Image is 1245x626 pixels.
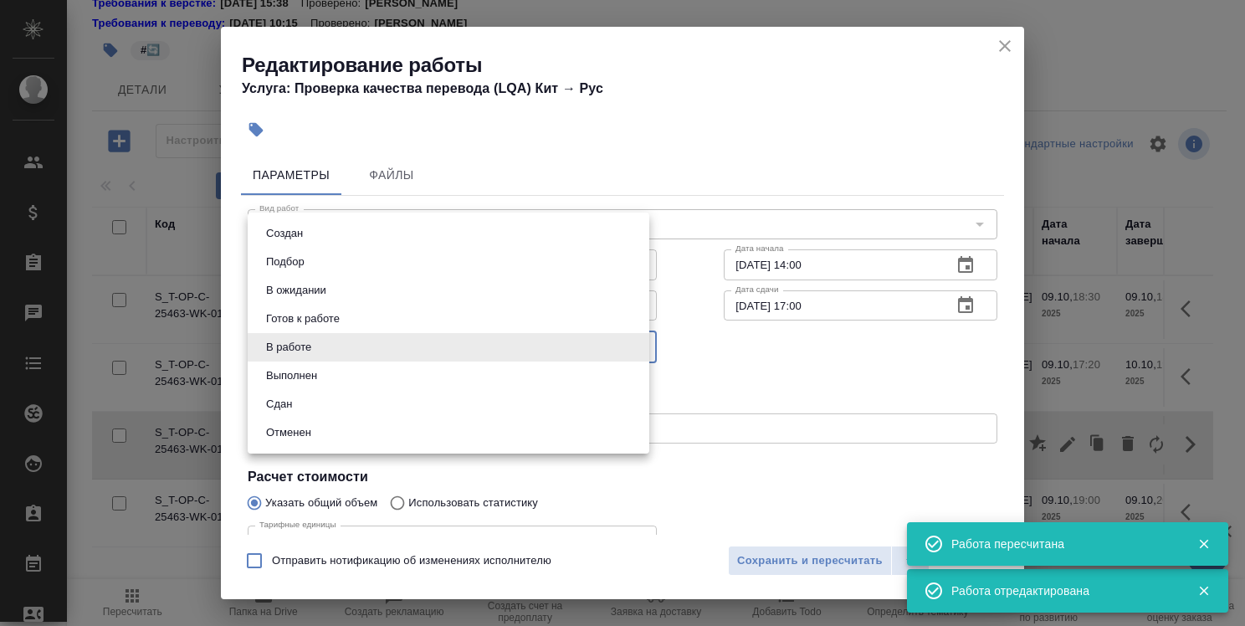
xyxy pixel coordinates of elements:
div: Работа отредактирована [951,582,1172,599]
button: Сдан [261,395,297,413]
button: Создан [261,224,308,243]
div: Работа пересчитана [951,536,1172,552]
button: Выполнен [261,367,322,385]
button: Готов к работе [261,310,345,328]
button: В ожидании [261,281,331,300]
button: Закрыть [1186,536,1221,552]
button: Подбор [261,253,310,271]
button: Отменен [261,423,316,442]
button: В работе [261,338,316,357]
button: Закрыть [1186,583,1221,598]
